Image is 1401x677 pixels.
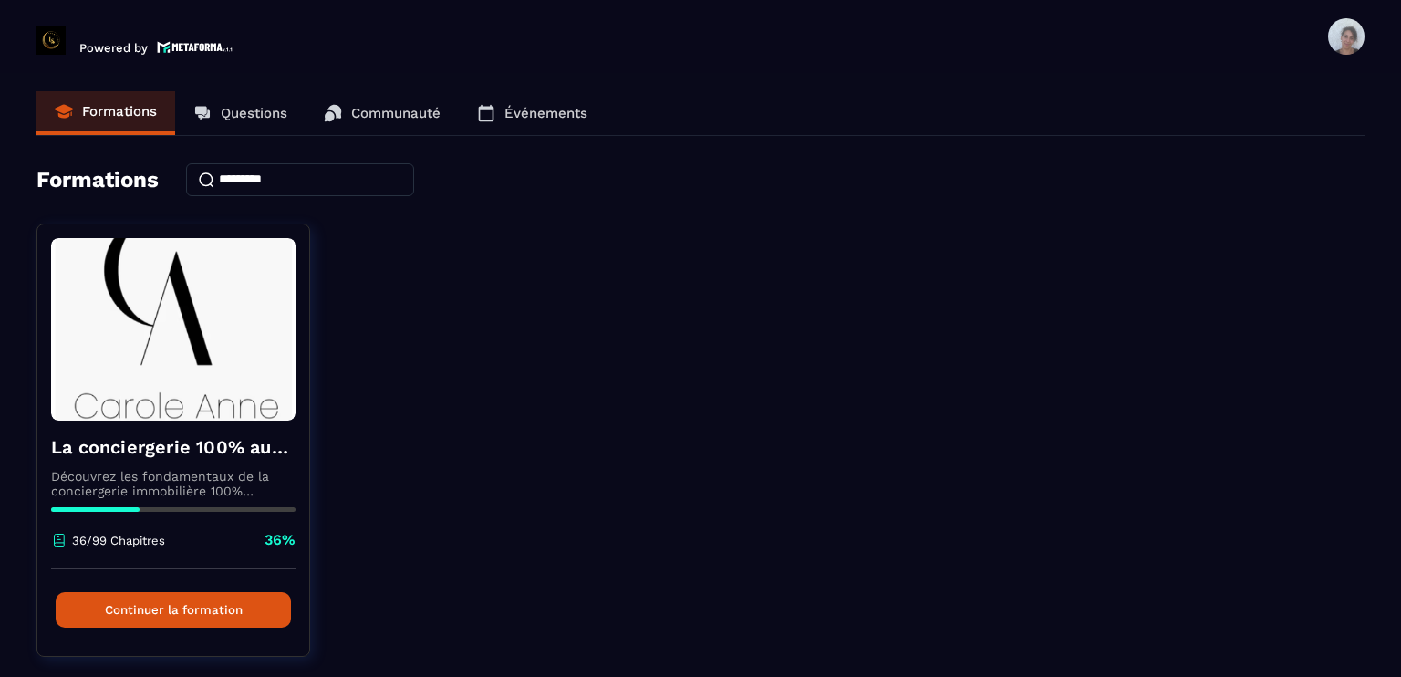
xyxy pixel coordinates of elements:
img: logo [157,39,233,55]
p: Powered by [79,41,148,55]
h4: La conciergerie 100% automatisée [51,434,296,460]
h4: Formations [36,167,159,193]
a: Événements [459,91,606,135]
p: Communauté [351,105,441,121]
img: formation-background [51,238,296,421]
p: Questions [221,105,287,121]
p: 36/99 Chapitres [72,534,165,547]
p: Découvrez les fondamentaux de la conciergerie immobilière 100% automatisée. Cette formation est c... [51,469,296,498]
p: Formations [82,103,157,120]
a: Formations [36,91,175,135]
a: Questions [175,91,306,135]
button: Continuer la formation [56,592,291,628]
a: Communauté [306,91,459,135]
p: 36% [265,530,296,550]
p: Événements [504,105,587,121]
img: logo-branding [36,26,66,55]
